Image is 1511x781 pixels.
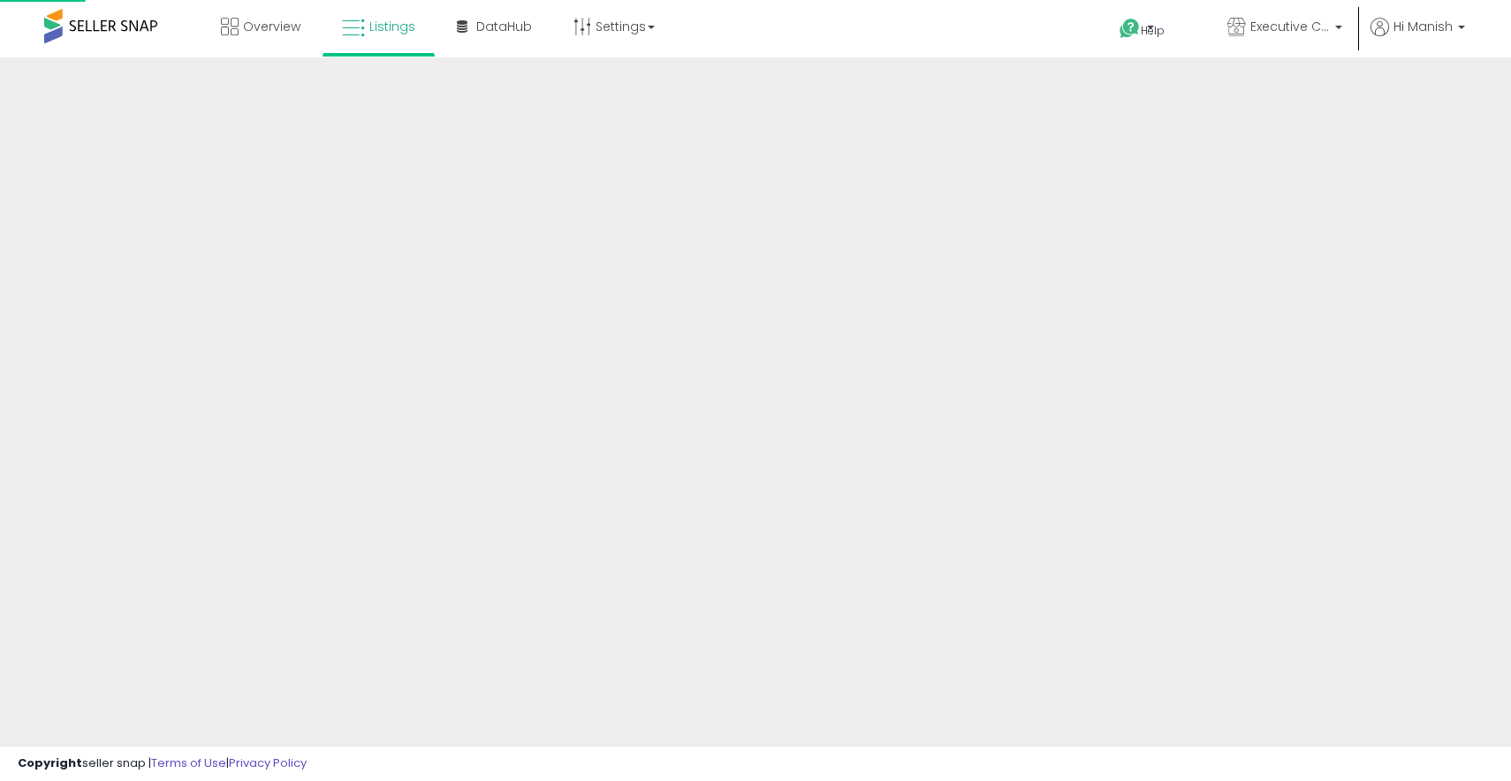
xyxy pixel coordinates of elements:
[1393,18,1453,35] span: Hi Manish
[18,754,82,771] strong: Copyright
[229,754,307,771] a: Privacy Policy
[151,754,226,771] a: Terms of Use
[1119,18,1141,40] i: Get Help
[476,18,532,35] span: DataHub
[243,18,300,35] span: Overview
[1250,18,1330,35] span: Executive Class Ecommerce Inc
[1371,18,1465,57] a: Hi Manish
[1141,23,1165,38] span: Help
[18,755,307,772] div: seller snap | |
[369,18,415,35] span: Listings
[1105,4,1199,57] a: Help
